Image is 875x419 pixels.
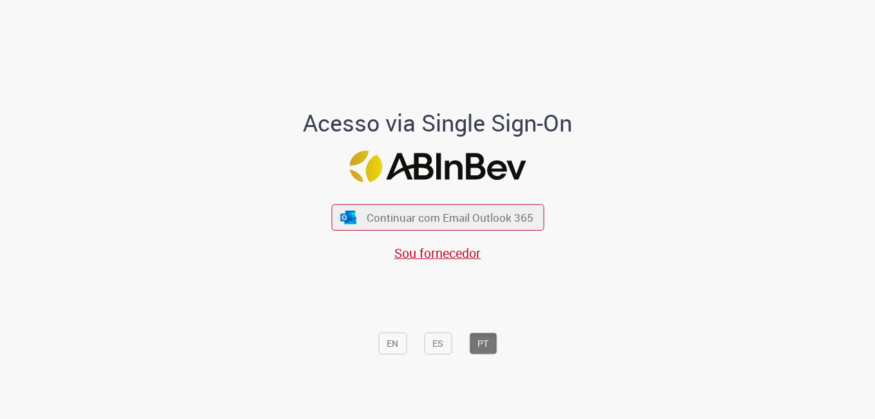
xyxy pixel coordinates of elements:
h1: Acesso via Single Sign-On [259,110,617,135]
button: PT [469,333,497,355]
button: EN [378,333,407,355]
img: ícone Azure/Microsoft 360 [340,211,358,224]
button: ícone Azure/Microsoft 360 Continuar com Email Outlook 365 [331,204,544,231]
img: Logo ABInBev [349,151,526,182]
a: Sou fornecedor [394,244,481,262]
button: ES [424,333,452,355]
span: Continuar com Email Outlook 365 [367,210,534,225]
